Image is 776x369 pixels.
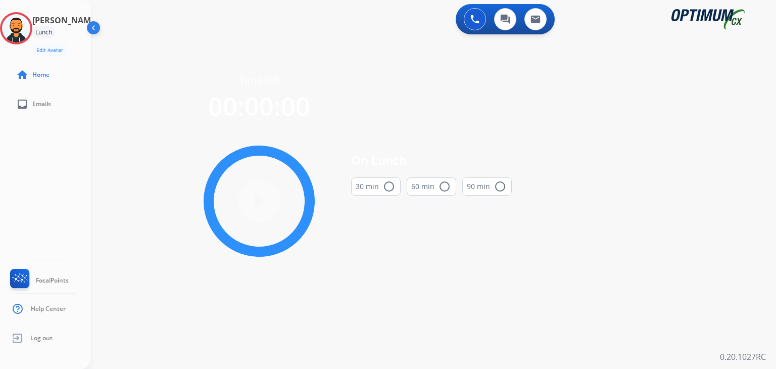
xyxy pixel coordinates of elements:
span: Log out [30,334,53,342]
span: Emails [32,100,51,108]
button: 90 min [462,177,512,196]
mat-icon: radio_button_unchecked [383,180,395,193]
span: On Lunch [351,151,512,169]
mat-icon: radio_button_unchecked [494,180,506,193]
button: 30 min [351,177,401,196]
span: 00:00:00 [208,89,310,123]
span: Help Center [31,305,66,313]
mat-icon: home [16,69,28,81]
a: FocalPoints [8,269,69,292]
img: avatar [2,14,30,42]
p: 0.20.1027RC [720,351,766,363]
button: Edit Avatar [32,44,67,56]
span: FocalPoints [36,276,69,285]
button: 60 min [407,177,456,196]
span: Home [32,71,50,79]
mat-icon: radio_button_unchecked [439,180,451,193]
div: Lunch [32,26,55,38]
span: Time left [239,73,280,87]
h3: [PERSON_NAME] [32,14,98,26]
mat-icon: inbox [16,98,28,110]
